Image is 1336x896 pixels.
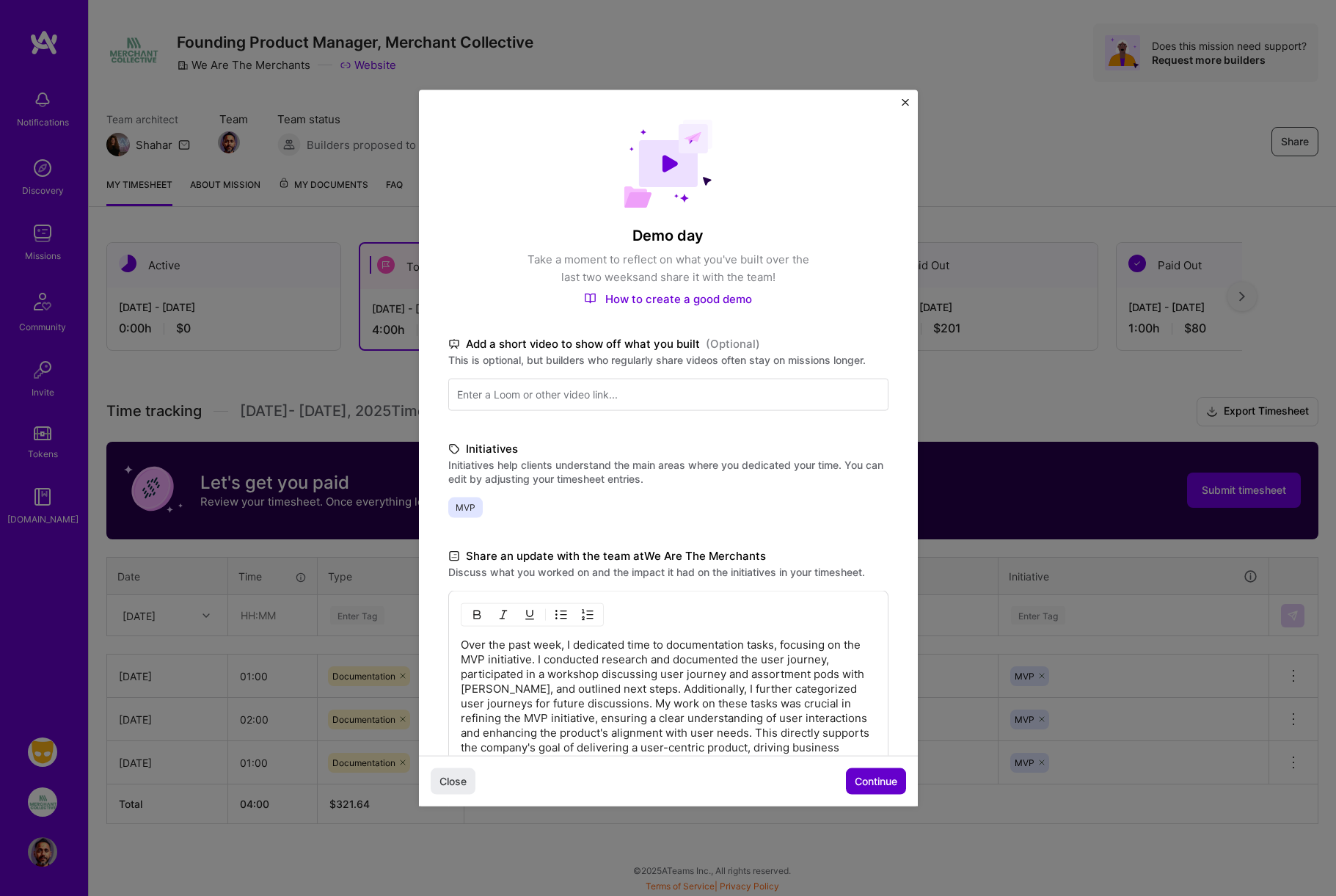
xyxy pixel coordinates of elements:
[448,547,460,564] i: icon DocumentBlack
[846,768,906,795] button: Continue
[448,335,888,352] label: Add a short video to show off what you built
[497,608,509,620] img: Italic
[448,564,888,578] label: Discuss what you worked on and the impact it had on the initiatives in your timesheet.
[706,335,760,352] span: (Optional)
[902,98,909,114] button: Close
[448,335,460,352] i: icon TvBlack
[461,637,876,769] p: Over the past week, I dedicated time to documentation tasks, focusing on the MVP initiative. I co...
[448,378,888,410] input: Enter a Loom or other video link...
[448,497,483,517] span: MVP
[545,605,546,623] img: Divider
[584,291,752,305] a: How to create a good demo
[555,608,567,620] img: UL
[855,774,897,789] span: Continue
[448,440,460,457] i: icon TagBlack
[584,293,596,305] img: How to create a good demo
[431,768,475,795] button: Close
[448,457,888,485] label: Initiatives help clients understand the main areas where you dedicated your time. You can edit by...
[448,440,888,457] label: Initiatives
[471,608,483,620] img: Bold
[524,608,536,620] img: Underline
[448,547,888,564] label: Share an update with the team at We Are The Merchants
[522,250,815,285] p: Take a moment to reflect on what you've built over the last two weeks and share it with the team!
[582,608,594,620] img: OL
[624,119,713,208] img: Demo day
[439,774,467,789] span: Close
[448,352,888,366] label: This is optional, but builders who regularly share videos often stay on missions longer.
[448,225,888,244] h4: Demo day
